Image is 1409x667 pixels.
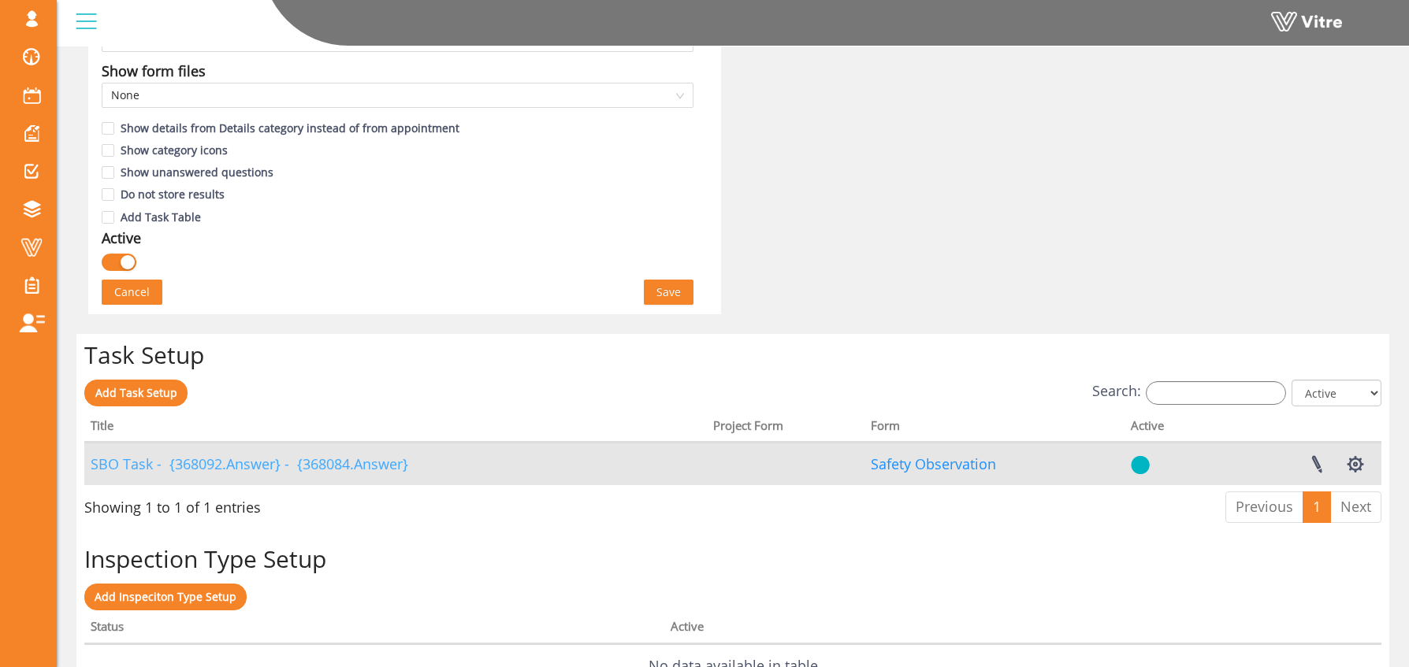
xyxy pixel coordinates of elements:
a: 1 [1303,491,1331,523]
th: Title [84,413,707,443]
span: Cancel [114,283,150,301]
a: SBO Task - {368092.Answer} - {368084.Answer} [91,454,408,473]
input: Search: [1146,381,1286,405]
div: Show form files [102,60,206,82]
span: Show details from Details category instead of from appointment [114,120,466,135]
span: Show unanswered questions [114,165,280,180]
span: Save [656,283,681,301]
th: Form [864,413,1125,443]
h2: Task Setup [84,342,1381,368]
a: Safety Observation [871,454,996,473]
button: Save [644,280,693,305]
button: Cancel [102,280,162,305]
a: Add Task Setup [84,380,188,406]
span: Show category icons [114,143,234,157]
div: Active [102,227,141,249]
img: yes [1131,455,1150,475]
th: Project Form [707,413,864,443]
th: Status [84,614,664,644]
span: Add Task Setup [95,385,177,400]
span: Add Task Table [114,209,207,224]
span: None [111,83,684,107]
h2: Inspection Type Setup [84,546,1381,572]
th: Active [1125,413,1210,443]
span: Do not store results [114,187,231,202]
a: Add Inspeciton Type Setup [84,584,247,610]
label: Search: [1092,380,1286,404]
span: Add Inspeciton Type Setup [95,589,236,604]
th: Active [664,614,1226,644]
div: Showing 1 to 1 of 1 entries [84,490,261,518]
